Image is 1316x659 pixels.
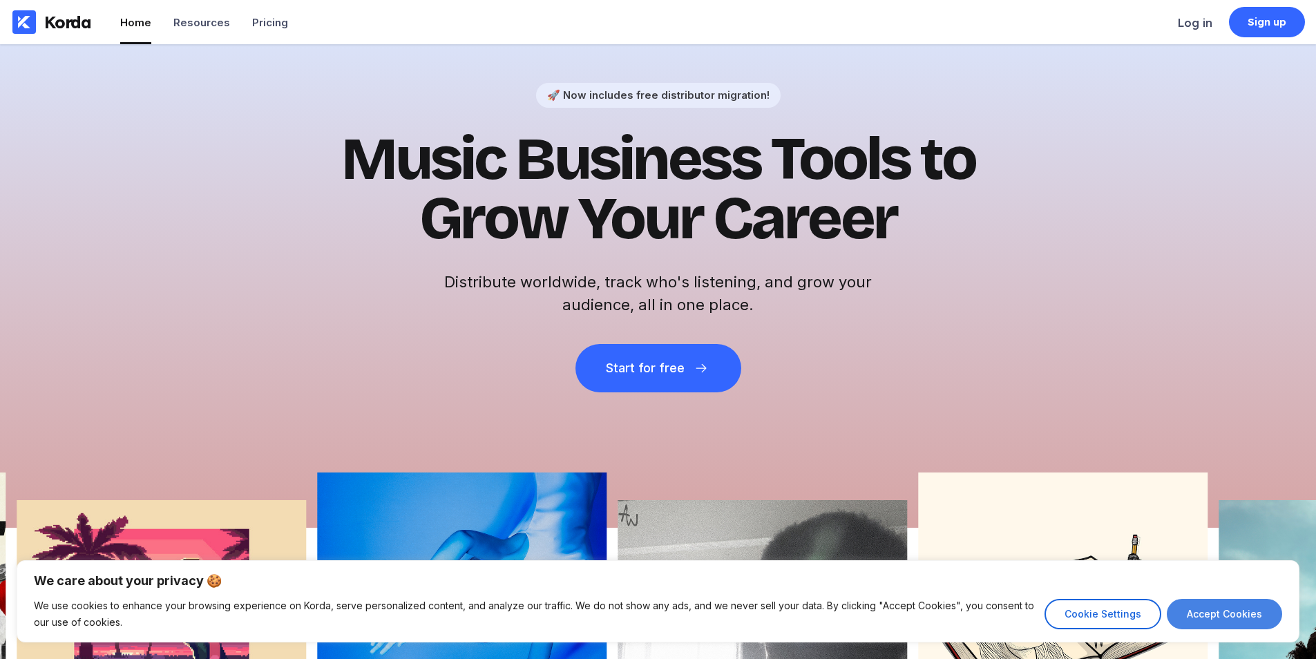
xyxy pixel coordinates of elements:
[173,16,230,29] div: Resources
[1248,15,1287,29] div: Sign up
[1045,599,1161,629] button: Cookie Settings
[606,361,685,375] div: Start for free
[547,88,770,102] div: 🚀 Now includes free distributor migration!
[1229,7,1305,37] a: Sign up
[320,130,997,249] h1: Music Business Tools to Grow Your Career
[120,16,151,29] div: Home
[1178,16,1212,30] div: Log in
[44,12,91,32] div: Korda
[252,16,288,29] div: Pricing
[34,573,1282,589] p: We care about your privacy 🍪
[1167,599,1282,629] button: Accept Cookies
[437,271,879,316] h2: Distribute worldwide, track who's listening, and grow your audience, all in one place.
[575,344,741,392] button: Start for free
[34,598,1034,631] p: We use cookies to enhance your browsing experience on Korda, serve personalized content, and anal...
